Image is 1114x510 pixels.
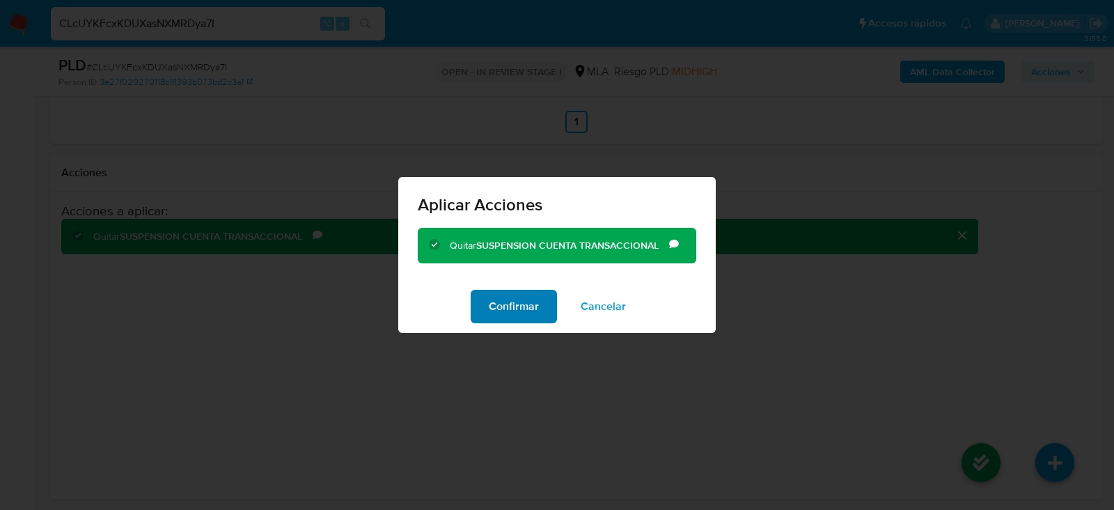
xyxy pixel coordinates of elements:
[418,196,696,213] span: Aplicar Acciones
[489,291,539,322] span: Confirmar
[471,290,557,323] button: Confirmar
[563,290,644,323] button: Cancelar
[581,291,626,322] span: Cancelar
[450,239,669,253] div: Quitar
[476,238,659,252] b: SUSPENSION CUENTA TRANSACCIONAL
